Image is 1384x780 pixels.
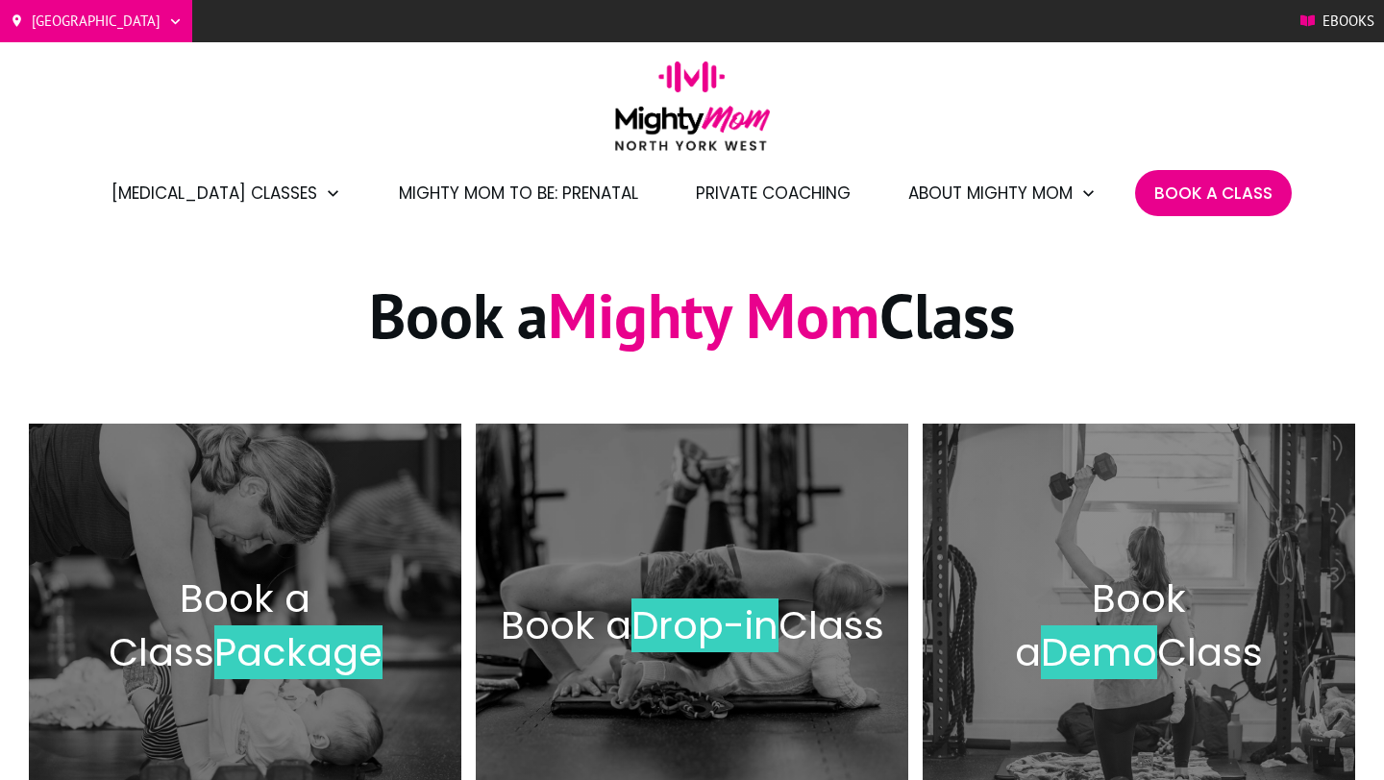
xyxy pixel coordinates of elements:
span: Mighty Mom [548,275,879,355]
a: Book A Class [1154,177,1273,209]
span: Class [1157,625,1263,679]
span: Demo [1041,625,1157,679]
h2: Book a Class [496,598,888,652]
span: Package [214,625,383,679]
span: Book a Class [109,572,311,679]
a: Ebooks [1300,7,1374,36]
a: Mighty Mom to Be: Prenatal [399,177,638,209]
a: [MEDICAL_DATA] Classes [111,177,341,209]
a: About Mighty Mom [908,177,1097,209]
a: [GEOGRAPHIC_DATA] [10,7,183,36]
span: Book a [1015,572,1186,679]
h1: Book a Class [30,275,1354,379]
a: Private Coaching [696,177,851,209]
span: [MEDICAL_DATA] Classes [111,177,317,209]
span: Drop-in [631,598,778,652]
span: [GEOGRAPHIC_DATA] [32,7,161,36]
span: About Mighty Mom [908,177,1073,209]
span: Ebooks [1322,7,1374,36]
